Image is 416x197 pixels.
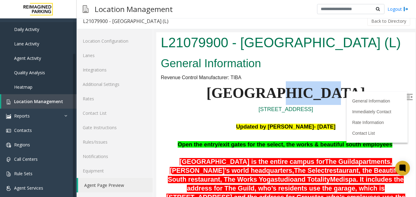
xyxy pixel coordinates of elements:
h2: General Information [5,23,255,39]
span: apartments, [PERSON_NAME]’s world headquarters, [13,126,236,142]
img: Open/Close Sidebar Menu [250,62,256,68]
img: 'icon' [6,172,11,176]
span: [GEOGRAPHIC_DATA] is the entire campus for [23,126,168,133]
span: Lane Activity [14,41,39,47]
button: Back to Directory [367,17,410,26]
a: Rates [77,91,153,106]
a: Rules/Issues [77,135,153,149]
span: Agent Services [14,185,43,191]
img: logout [403,6,408,12]
h3: Location Management [92,2,176,17]
a: Rate Information [196,88,228,93]
a: Equipment [77,164,153,178]
a: Immediately Contact [196,77,235,82]
span: Medispa [174,144,200,151]
span: Reports [14,113,30,119]
img: pageIcon [83,2,89,17]
a: Location Management [1,94,77,109]
span: Agent Activity [14,55,41,61]
a: Contact List [196,98,219,103]
a: Contact List [77,106,153,120]
span: The Select [138,135,171,142]
b: [GEOGRAPHIC_DATA] [50,52,209,69]
a: Lanes [77,48,153,63]
span: Heatmap [14,84,32,90]
span: Rule Sets [14,171,32,176]
font: Updated by [PERSON_NAME]- [DATE] [80,91,180,98]
a: [STREET_ADDRESS] [102,74,157,80]
span: Daily Activity [14,26,39,32]
span: Revenue Control Manufacturer: TIBA [5,43,85,48]
img: 'icon' [6,128,11,133]
span: and Totality [138,144,174,151]
span: Contacts [14,127,32,133]
div: L21079900 - [GEOGRAPHIC_DATA] (L) [83,17,168,25]
a: Location Configuration [77,34,153,48]
a: General Information [196,66,234,71]
img: 'icon' [6,99,11,104]
a: Notifications [77,149,153,164]
span: restaurant, the Beautiful South restaurant, The Works Yoga [12,135,246,151]
img: 'icon' [6,186,11,191]
span: Location Management [14,98,63,104]
span: Regions [14,142,30,148]
a: Integrations [77,63,153,77]
h1: L21079900 - [GEOGRAPHIC_DATA] (L) [5,1,255,20]
img: 'icon' [6,143,11,148]
a: Agent Page Preview [78,178,153,192]
span: Open the entry/exit gates for the select, the works & beautiful south employees [21,109,236,115]
span: The Guild [169,126,199,133]
img: 'icon' [6,157,11,162]
span: studio [118,144,138,151]
a: Additional Settings [77,77,153,91]
span: Call Centers [14,156,38,162]
span: Quality Analysis [14,70,45,75]
img: 'icon' [6,114,11,119]
a: Gate Instructions [77,120,153,135]
a: Logout [388,6,408,12]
